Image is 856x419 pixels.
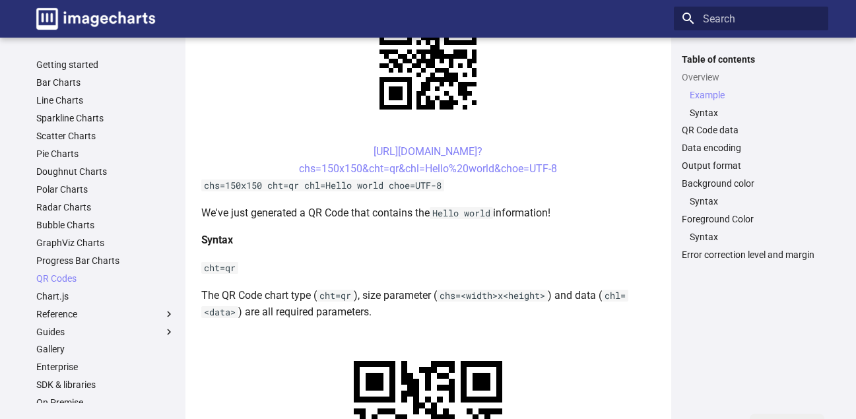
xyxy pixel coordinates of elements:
[682,142,820,154] a: Data encoding
[36,201,175,213] a: Radar Charts
[682,231,820,243] nav: Foreground Color
[201,232,655,249] h4: Syntax
[36,290,175,302] a: Chart.js
[317,290,354,302] code: cht=qr
[690,195,820,207] a: Syntax
[36,397,175,408] a: On Premise
[682,213,820,225] a: Foreground Color
[36,343,175,355] a: Gallery
[31,3,160,35] a: Image-Charts documentation
[36,308,175,320] label: Reference
[36,273,175,284] a: QR Codes
[201,287,655,321] p: The QR Code chart type ( ), size parameter ( ) and data ( ) are all required parameters.
[36,237,175,249] a: GraphViz Charts
[36,326,175,338] label: Guides
[682,177,820,189] a: Background color
[674,7,828,30] input: Search
[201,179,444,191] code: chs=150x150 cht=qr chl=Hello world choe=UTF-8
[682,160,820,172] a: Output format
[36,148,175,160] a: Pie Charts
[682,195,820,207] nav: Background color
[682,124,820,136] a: QR Code data
[36,59,175,71] a: Getting started
[682,71,820,83] a: Overview
[674,53,828,261] nav: Table of contents
[36,379,175,391] a: SDK & libraries
[36,183,175,195] a: Polar Charts
[36,8,155,30] img: logo
[690,231,820,243] a: Syntax
[201,262,238,274] code: cht=qr
[674,53,828,65] label: Table of contents
[690,107,820,119] a: Syntax
[36,361,175,373] a: Enterprise
[682,89,820,119] nav: Overview
[682,249,820,261] a: Error correction level and margin
[36,130,175,142] a: Scatter Charts
[36,255,175,267] a: Progress Bar Charts
[36,112,175,124] a: Sparkline Charts
[690,89,820,101] a: Example
[299,145,557,175] a: [URL][DOMAIN_NAME]?chs=150x150&cht=qr&chl=Hello%20world&choe=UTF-8
[430,207,493,219] code: Hello world
[36,219,175,231] a: Bubble Charts
[36,166,175,177] a: Doughnut Charts
[201,205,655,222] p: We've just generated a QR Code that contains the information!
[36,77,175,88] a: Bar Charts
[437,290,548,302] code: chs=<width>x<height>
[36,94,175,106] a: Line Charts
